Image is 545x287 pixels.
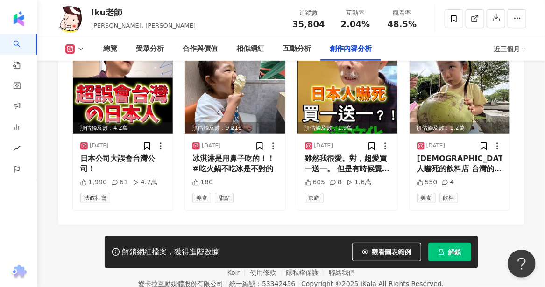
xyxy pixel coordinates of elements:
[330,43,372,55] div: 創作內容分析
[305,154,390,175] div: 雖然我很愛。對，超愛買一送一。 但是有時候覺得太多拿不動啊！！ 台灣朋友：那你不要買一送一啊？ 我：當然要好不好！！ 嗯，很有趣的文化差異就是了
[185,122,285,134] div: 預估觸及數：9,216
[91,22,196,29] span: [PERSON_NAME], [PERSON_NAME]
[330,178,342,187] div: 8
[215,193,234,203] span: 甜點
[103,43,117,55] div: 總覽
[236,43,264,55] div: 相似網紅
[372,248,411,256] span: 觀看圖表範例
[80,193,110,203] span: 法政社會
[122,247,219,257] div: 解鎖網紅檔案，獲得進階數據
[227,269,250,276] a: Kolr
[192,193,211,203] span: 美食
[410,51,510,134] div: post-image預估觸及數：1.2萬
[297,122,397,134] div: 預估觸及數：1.9萬
[410,122,510,134] div: 預估觸及數：1.2萬
[352,243,421,261] button: 觀看圖表範例
[417,178,438,187] div: 550
[347,178,371,187] div: 1.6萬
[56,5,84,33] img: KOL Avatar
[305,178,326,187] div: 605
[90,142,109,150] div: [DATE]
[133,178,157,187] div: 4.7萬
[329,269,355,276] a: 聯絡我們
[297,51,397,134] img: post-image
[192,154,277,175] div: 冰淇淋是用鼻子吃的！！ #吃火鍋不吃冰是不對的
[73,51,173,134] div: post-image預估觸及數：4.2萬
[384,8,420,18] div: 觀看率
[410,51,510,134] img: post-image
[338,8,373,18] div: 互動率
[80,178,107,187] div: 1,990
[250,269,286,276] a: 使用條款
[11,11,26,26] img: logo icon
[291,8,326,18] div: 追蹤數
[286,269,329,276] a: 隱私權保護
[417,193,436,203] span: 美食
[91,7,196,18] div: Iku老師
[13,139,21,160] span: rise
[80,154,165,175] div: 日本公司大誤會台灣公司！
[202,142,221,150] div: [DATE]
[388,20,417,29] span: 48.5%
[292,19,325,29] span: 35,804
[185,51,285,134] img: post-image
[341,20,370,29] span: 2.04%
[13,34,32,70] a: search
[417,154,502,175] div: [DEMOGRAPHIC_DATA]人嚇死的飲料店 台灣的手搖飲也太厲害了吧⋯⋯。 （啊這個不用搖） 我第一次買到了最自然 最原始美味的台灣飲料 - 但是有點恐怖喔 老闆我要買一顆大的！ 老闆說...
[183,43,218,55] div: 合作與價值
[305,193,324,203] span: 家庭
[494,42,526,56] div: 近三個月
[283,43,311,55] div: 互動分析
[426,142,446,150] div: [DATE]
[73,122,173,134] div: 預估觸及數：4.2萬
[192,178,213,187] div: 180
[438,249,445,255] span: lock
[442,178,454,187] div: 4
[314,142,333,150] div: [DATE]
[136,43,164,55] div: 受眾分析
[448,248,461,256] span: 解鎖
[185,51,285,134] div: post-image預估觸及數：9,216
[439,193,458,203] span: 飲料
[297,51,397,134] div: post-image預估觸及數：1.9萬
[112,178,128,187] div: 61
[428,243,471,261] button: 解鎖
[73,51,173,134] img: post-image
[10,265,28,280] img: chrome extension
